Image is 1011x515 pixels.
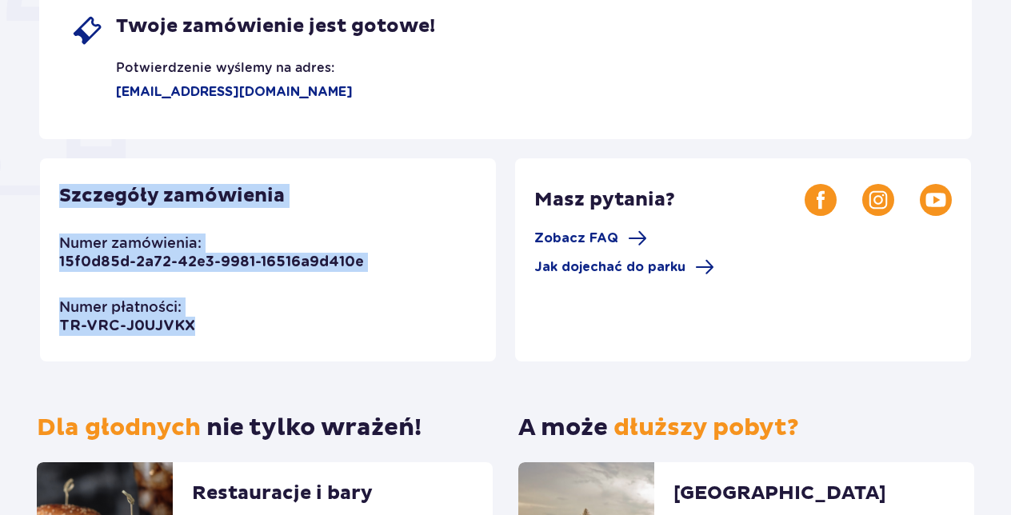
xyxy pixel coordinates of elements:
[59,234,202,253] p: Numer zamówienia:
[613,413,799,442] span: dłuższy pobyt?
[59,317,195,336] p: TR-VRC-J0UJVKX
[534,188,805,212] p: Masz pytania?
[862,184,894,216] img: Instagram
[534,229,647,248] a: Zobacz FAQ
[518,413,799,443] p: A może
[71,83,353,101] p: [EMAIL_ADDRESS][DOMAIN_NAME]
[673,481,886,515] p: [GEOGRAPHIC_DATA]
[71,14,103,46] img: single ticket icon
[920,184,952,216] img: Youtube
[37,413,422,443] p: nie tylko wrażeń!
[805,184,837,216] img: Facebook
[534,257,714,277] a: Jak dojechać do parku
[192,481,373,515] p: Restauracje i bary
[116,14,435,38] span: Twoje zamówienie jest gotowe!
[59,184,285,208] p: Szczegóły zamówienia
[534,258,685,276] span: Jak dojechać do parku
[71,46,334,77] p: Potwierdzenie wyślemy na adres:
[37,413,201,442] span: Dla głodnych
[59,253,364,272] p: 15f0d85d-2a72-42e3-9981-16516a9d410e
[59,297,182,317] p: Numer płatności:
[534,230,618,247] span: Zobacz FAQ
